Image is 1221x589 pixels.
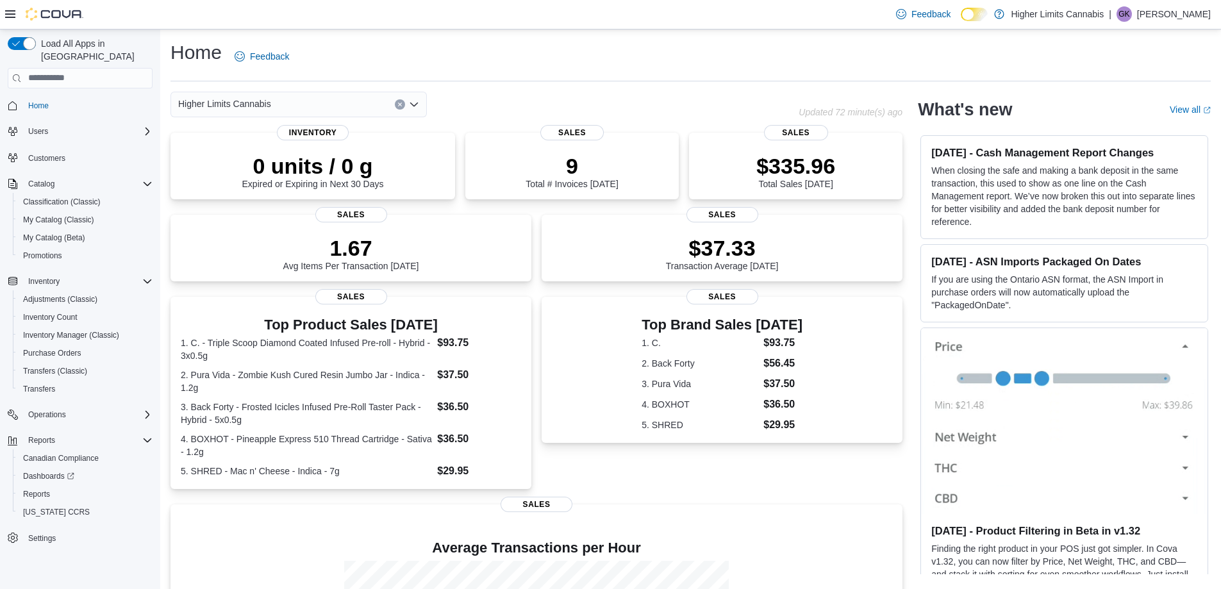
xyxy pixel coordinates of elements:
span: Home [28,101,49,111]
div: Greg Kazarian [1117,6,1132,22]
span: Customers [23,149,153,165]
dt: 1. C. [642,336,758,349]
input: Dark Mode [961,8,988,21]
p: If you are using the Ontario ASN format, the ASN Import in purchase orders will now automatically... [931,273,1197,311]
span: Sales [315,207,387,222]
h2: What's new [918,99,1012,120]
a: Adjustments (Classic) [18,292,103,307]
span: Operations [23,407,153,422]
span: Promotions [23,251,62,261]
span: Inventory Manager (Classic) [18,328,153,343]
span: Inventory [277,125,349,140]
dd: $36.50 [437,399,521,415]
p: [PERSON_NAME] [1137,6,1211,22]
button: Users [3,122,158,140]
button: Inventory Count [13,308,158,326]
dd: $36.50 [763,397,802,412]
span: Classification (Classic) [23,197,101,207]
button: Reports [23,433,60,448]
p: $335.96 [756,153,835,179]
a: View allExternal link [1170,104,1211,115]
span: Settings [23,530,153,546]
h3: [DATE] - Cash Management Report Changes [931,146,1197,159]
button: Transfers (Classic) [13,362,158,380]
a: Canadian Compliance [18,451,104,466]
span: Washington CCRS [18,504,153,520]
div: Transaction Average [DATE] [666,235,779,271]
button: Inventory [23,274,65,289]
span: Catalog [28,179,54,189]
a: Settings [23,531,61,546]
div: Expired or Expiring in Next 30 Days [242,153,384,189]
dt: 5. SHRED [642,419,758,431]
a: Inventory Manager (Classic) [18,328,124,343]
span: GK [1118,6,1129,22]
h4: Average Transactions per Hour [181,540,892,556]
span: Classification (Classic) [18,194,153,210]
span: Dashboards [18,469,153,484]
span: Reports [28,435,55,445]
span: Inventory [23,274,153,289]
div: Avg Items Per Transaction [DATE] [283,235,419,271]
h3: [DATE] - ASN Imports Packaged On Dates [931,255,1197,268]
span: Users [28,126,48,137]
span: Higher Limits Cannabis [178,96,271,112]
a: Transfers [18,381,60,397]
a: Reports [18,486,55,502]
span: Feedback [250,50,289,63]
dd: $29.95 [437,463,521,479]
dd: $93.75 [763,335,802,351]
p: 9 [526,153,618,179]
a: My Catalog (Classic) [18,212,99,228]
span: Reports [18,486,153,502]
span: Canadian Compliance [23,453,99,463]
dt: 2. Pura Vida - Zombie Kush Cured Resin Jumbo Jar - Indica - 1.2g [181,369,432,394]
span: Sales [315,289,387,304]
button: My Catalog (Classic) [13,211,158,229]
dd: $93.75 [437,335,521,351]
span: Sales [686,207,758,222]
span: Sales [764,125,828,140]
a: Transfers (Classic) [18,363,92,379]
a: Customers [23,151,71,166]
span: Dark Mode [961,21,961,22]
span: Adjustments (Classic) [23,294,97,304]
span: Dashboards [23,471,74,481]
dt: 4. BOXHOT [642,398,758,411]
span: Catalog [23,176,153,192]
span: My Catalog (Classic) [18,212,153,228]
button: Operations [3,406,158,424]
a: Classification (Classic) [18,194,106,210]
span: Reports [23,433,153,448]
span: Inventory Count [23,312,78,322]
h1: Home [170,40,222,65]
button: Home [3,96,158,115]
button: Settings [3,529,158,547]
h3: Top Product Sales [DATE] [181,317,521,333]
dt: 2. Back Forty [642,357,758,370]
dt: 5. SHRED - Mac n' Cheese - Indica - 7g [181,465,432,477]
svg: External link [1203,106,1211,114]
span: My Catalog (Classic) [23,215,94,225]
button: Reports [13,485,158,503]
button: Inventory [3,272,158,290]
button: Catalog [23,176,60,192]
dd: $29.95 [763,417,802,433]
span: Transfers (Classic) [23,366,87,376]
span: Adjustments (Classic) [18,292,153,307]
button: Clear input [395,99,405,110]
span: Sales [686,289,758,304]
span: Operations [28,410,66,420]
span: Home [23,97,153,113]
dd: $56.45 [763,356,802,371]
p: $37.33 [666,235,779,261]
span: Reports [23,489,50,499]
span: Promotions [18,248,153,263]
p: Higher Limits Cannabis [1011,6,1104,22]
p: 1.67 [283,235,419,261]
p: 0 units / 0 g [242,153,384,179]
p: When closing the safe and making a bank deposit in the same transaction, this used to show as one... [931,164,1197,228]
a: Dashboards [13,467,158,485]
dd: $36.50 [437,431,521,447]
p: | [1109,6,1111,22]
